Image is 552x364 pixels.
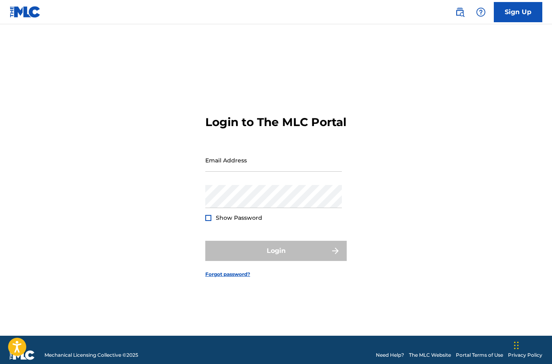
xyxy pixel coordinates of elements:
[216,214,262,221] span: Show Password
[409,351,451,359] a: The MLC Website
[452,4,468,20] a: Public Search
[205,271,250,278] a: Forgot password?
[456,351,503,359] a: Portal Terms of Use
[455,7,465,17] img: search
[10,6,41,18] img: MLC Logo
[205,115,346,129] h3: Login to The MLC Portal
[494,2,542,22] a: Sign Up
[512,325,552,364] iframe: Chat Widget
[376,351,404,359] a: Need Help?
[476,7,486,17] img: help
[508,351,542,359] a: Privacy Policy
[514,333,519,358] div: Drag
[44,351,138,359] span: Mechanical Licensing Collective © 2025
[473,4,489,20] div: Help
[10,350,35,360] img: logo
